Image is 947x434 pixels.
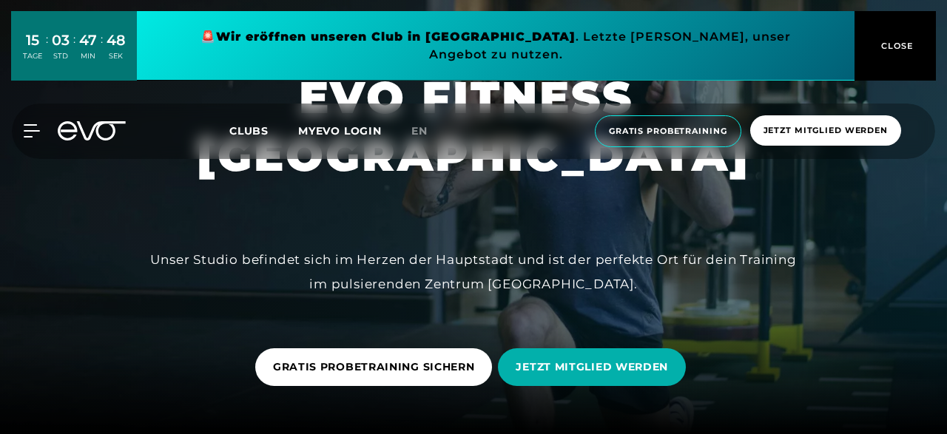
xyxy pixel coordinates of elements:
a: Jetzt Mitglied werden [746,115,906,147]
div: : [101,31,103,70]
div: 15 [23,30,42,51]
span: Clubs [229,124,269,138]
div: 03 [52,30,70,51]
a: en [411,123,445,140]
div: MIN [79,51,97,61]
div: STD [52,51,70,61]
span: JETZT MITGLIED WERDEN [516,359,668,375]
div: Unser Studio befindet sich im Herzen der Hauptstadt und ist der perfekte Ort für dein Training im... [141,248,806,296]
div: 47 [79,30,97,51]
a: Clubs [229,123,298,138]
span: en [411,124,428,138]
div: TAGE [23,51,42,61]
span: GRATIS PROBETRAINING SICHERN [273,359,475,375]
span: Jetzt Mitglied werden [764,124,888,137]
a: MYEVO LOGIN [298,124,382,138]
a: GRATIS PROBETRAINING SICHERN [255,337,499,397]
div: SEK [107,51,126,61]
div: : [46,31,48,70]
a: JETZT MITGLIED WERDEN [498,337,692,397]
button: CLOSE [855,11,936,81]
span: CLOSE [877,39,914,52]
span: Gratis Probetraining [609,125,727,138]
a: Gratis Probetraining [590,115,746,147]
div: 48 [107,30,126,51]
div: : [73,31,75,70]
